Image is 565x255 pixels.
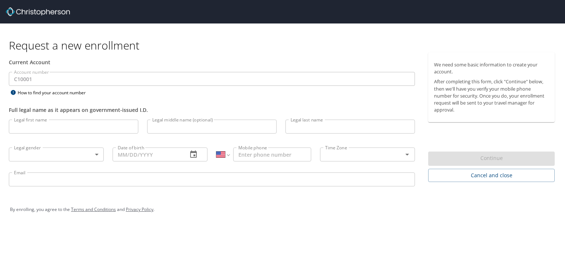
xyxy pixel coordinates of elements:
[6,7,70,16] img: cbt logo
[113,147,182,161] input: MM/DD/YYYY
[9,147,104,161] div: ​
[71,206,116,212] a: Terms and Conditions
[10,200,555,219] div: By enrolling, you agree to the and .
[402,149,412,160] button: Open
[434,78,549,113] p: After completing this form, click "Continue" below, then we'll have you verify your mobile phone ...
[126,206,153,212] a: Privacy Policy
[428,169,555,182] button: Cancel and close
[434,61,549,75] p: We need some basic information to create your account.
[9,88,101,97] div: How to find your account number
[9,58,415,66] div: Current Account
[9,38,561,52] h1: Request a new enrollment
[9,106,415,114] div: Full legal name as it appears on government-issued I.D.
[434,171,549,180] span: Cancel and close
[233,147,311,161] input: Enter phone number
